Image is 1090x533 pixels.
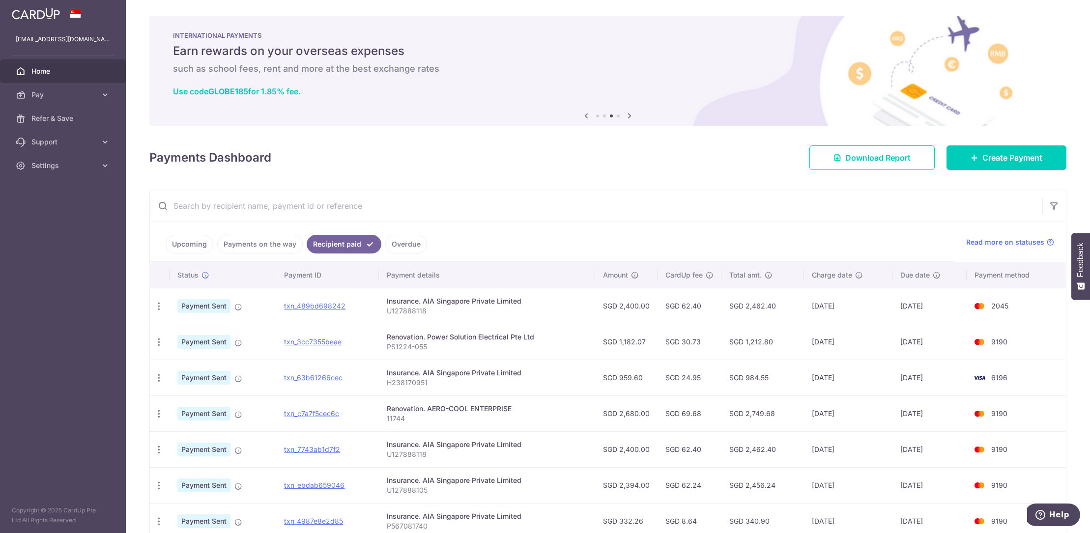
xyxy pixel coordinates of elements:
a: Download Report [809,145,935,170]
a: Upcoming [166,235,213,253]
th: Payment ID [276,262,378,288]
td: SGD 69.68 [658,395,721,431]
img: Bank Card [970,515,989,527]
span: 9190 [991,481,1007,489]
span: Read more on statuses [966,237,1044,247]
td: SGD 62.24 [658,467,721,503]
td: SGD 2,462.40 [721,431,804,467]
span: Payment Sent [177,299,230,313]
td: SGD 62.40 [658,431,721,467]
h6: such as school fees, rent and more at the best exchange rates [173,63,1043,75]
span: Payment Sent [177,443,230,456]
td: [DATE] [892,467,967,503]
span: 9190 [991,337,1007,346]
a: Read more on statuses [966,237,1054,247]
h5: Earn rewards on your overseas expenses [173,43,1043,59]
span: Settings [31,161,96,170]
td: SGD 62.40 [658,288,721,324]
a: txn_ebdab659046 [284,481,344,489]
a: txn_7743ab1d7f2 [284,445,340,453]
td: SGD 959.60 [595,360,658,395]
input: Search by recipient name, payment id or reference [150,190,1042,222]
img: Bank Card [970,300,989,312]
p: PS1224-055 [387,342,587,352]
span: Feedback [1076,243,1085,277]
td: [DATE] [804,324,892,360]
td: [DATE] [804,431,892,467]
span: Create Payment [982,152,1042,164]
td: SGD 2,680.00 [595,395,658,431]
span: Payment Sent [177,335,230,349]
img: CardUp [12,8,60,20]
span: Pay [31,90,96,100]
a: txn_4987e8e2d85 [284,517,343,525]
td: SGD 984.55 [721,360,804,395]
p: U127888118 [387,306,587,316]
td: SGD 1,182.07 [595,324,658,360]
div: Insurance. AIA Singapore Private Limited [387,368,587,378]
p: 11744 [387,414,587,423]
a: txn_3cc7355beae [284,337,342,346]
button: Feedback - Show survey [1071,233,1090,300]
p: H238170951 [387,378,587,388]
span: Charge date [812,270,852,280]
td: SGD 24.95 [658,360,721,395]
span: Status [177,270,199,280]
a: txn_489bd698242 [284,302,345,310]
span: Due date [900,270,930,280]
td: [DATE] [892,431,967,467]
td: [DATE] [892,395,967,431]
span: CardUp fee [665,270,703,280]
div: Insurance. AIA Singapore Private Limited [387,476,587,485]
td: [DATE] [892,288,967,324]
td: SGD 2,400.00 [595,288,658,324]
img: Bank Card [970,336,989,348]
img: Bank Card [970,408,989,420]
td: [DATE] [804,360,892,395]
a: Recipient paid [307,235,381,253]
a: txn_c7a7f5cec6c [284,409,339,418]
h4: Payments Dashboard [149,149,271,167]
a: Overdue [385,235,427,253]
img: International Payment Banner [149,16,1066,126]
img: Bank Card [970,479,989,491]
a: Payments on the way [217,235,303,253]
span: 9190 [991,445,1007,453]
div: Insurance. AIA Singapore Private Limited [387,511,587,521]
a: Use codeGLOBE185for 1.85% fee. [173,86,301,96]
td: SGD 2,394.00 [595,467,658,503]
span: Download Report [845,152,911,164]
span: Amount [603,270,628,280]
div: Renovation. AERO-COOL ENTERPRISE [387,404,587,414]
span: Payment Sent [177,371,230,385]
td: SGD 2,400.00 [595,431,658,467]
b: GLOBE185 [208,86,248,96]
div: Renovation. Power Solution Electrical Pte Ltd [387,332,587,342]
span: 2045 [991,302,1008,310]
span: Payment Sent [177,514,230,528]
span: Refer & Save [31,113,96,123]
span: Total amt. [729,270,762,280]
td: SGD 2,462.40 [721,288,804,324]
td: [DATE] [892,360,967,395]
p: INTERNATIONAL PAYMENTS [173,31,1043,39]
div: Insurance. AIA Singapore Private Limited [387,440,587,449]
span: Support [31,137,96,147]
span: 6196 [991,373,1007,382]
p: U127888105 [387,485,587,495]
span: Home [31,66,96,76]
td: [DATE] [804,467,892,503]
img: Bank Card [970,372,989,384]
div: Insurance. AIA Singapore Private Limited [387,296,587,306]
td: [DATE] [892,324,967,360]
th: Payment method [967,262,1066,288]
td: [DATE] [804,395,892,431]
td: [DATE] [804,288,892,324]
td: SGD 30.73 [658,324,721,360]
span: Payment Sent [177,478,230,492]
td: SGD 1,212.80 [721,324,804,360]
span: 9190 [991,517,1007,525]
th: Payment details [379,262,595,288]
iframe: Opens a widget where you can find more information [1027,504,1080,528]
